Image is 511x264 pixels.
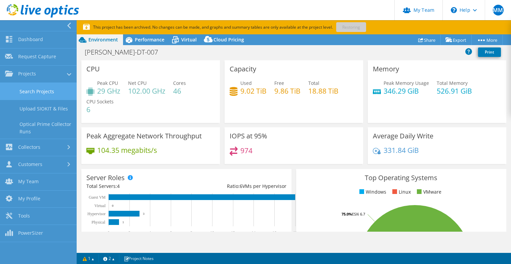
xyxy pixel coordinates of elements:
text: Virtual [94,203,106,208]
a: Project Notes [119,254,158,263]
text: 18 [293,230,297,235]
span: 4 [117,183,120,189]
h4: 974 [240,147,252,154]
span: Performance [135,36,164,43]
span: Cloud Pricing [213,36,244,43]
h4: 346.29 GiB [384,87,429,95]
text: 3 [143,212,145,216]
h3: Top Operating Systems [301,174,501,181]
h4: 331.84 GiB [384,146,419,154]
h4: 46 [173,87,186,95]
h4: 526.91 GiB [437,87,472,95]
text: 12 [231,230,235,235]
h4: 29 GHz [97,87,120,95]
li: Windows [358,188,386,196]
h4: 102.00 GHz [128,87,165,95]
span: Free [274,80,284,86]
text: Guest VM [89,195,106,200]
text: Physical [91,220,105,225]
span: CPU Sockets [86,98,114,105]
span: Peak CPU [97,80,118,86]
a: Export [440,35,472,45]
div: Ratio: VMs per Hypervisor [186,183,286,190]
span: Environment [88,36,118,43]
h1: [PERSON_NAME]-DT-007 [82,48,168,56]
text: 2 [128,230,130,235]
h3: Peak Aggregate Network Throughput [86,132,202,140]
span: MM [493,5,504,15]
a: Share [413,35,441,45]
tspan: ESXi 6.7 [352,211,365,217]
text: 10 [210,230,214,235]
h3: CPU [86,65,100,73]
text: 1 [122,221,124,224]
span: Virtual [181,36,197,43]
a: 2 [99,254,119,263]
tspan: 75.0% [342,211,352,217]
span: Peak Memory Usage [384,80,429,86]
text: 4 [149,230,151,235]
span: Used [240,80,252,86]
text: Hypervisor [87,211,106,216]
span: Total [308,80,319,86]
text: 0 [108,230,110,235]
span: 6 [240,183,242,189]
span: Total Memory [437,80,468,86]
text: 14 [251,230,255,235]
text: 6 [170,230,172,235]
li: Linux [391,188,411,196]
h4: 9.02 TiB [240,87,267,95]
p: This project has been archived. No changes can be made, and graphs and summary tables are only av... [83,24,412,31]
span: Net CPU [128,80,147,86]
a: More [471,35,503,45]
text: 8 [190,230,192,235]
h3: IOPS at 95% [230,132,267,140]
span: Cores [173,80,186,86]
h4: 9.86 TiB [274,87,301,95]
h4: 18.88 TiB [308,87,339,95]
svg: \n [451,7,457,13]
h3: Average Daily Write [373,132,433,140]
h3: Memory [373,65,399,73]
div: Total Servers: [86,183,186,190]
text: 16 [272,230,276,235]
h4: 6 [86,106,114,113]
h4: 104.35 megabits/s [97,146,157,154]
h3: Capacity [230,65,256,73]
text: 0 [112,204,114,207]
a: Print [478,47,501,57]
li: VMware [415,188,441,196]
a: 1 [78,254,99,263]
h3: Server Roles [86,174,125,181]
